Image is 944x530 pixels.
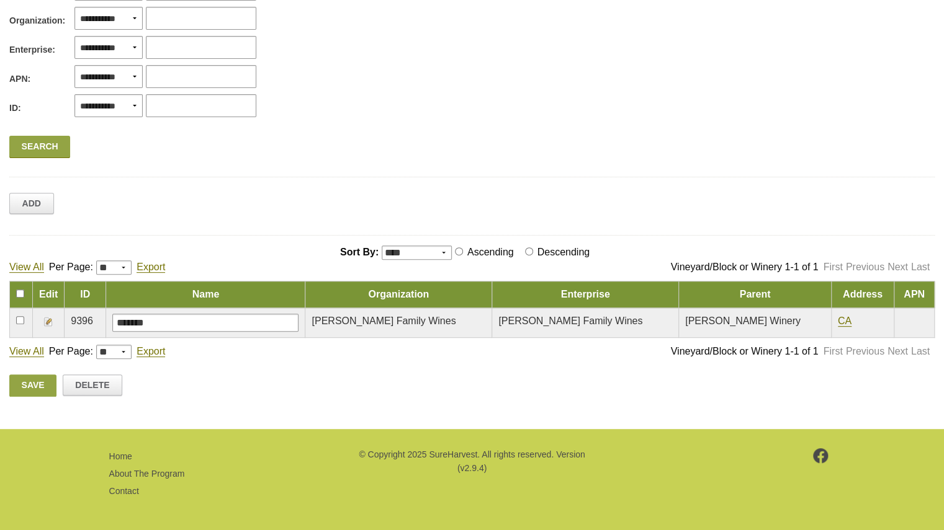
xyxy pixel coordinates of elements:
[846,262,884,272] a: Previous
[137,262,165,273] a: Export
[911,346,930,356] a: Last
[49,262,93,272] span: Per Page:
[106,281,305,308] td: Name
[109,469,185,479] a: About The Program
[65,281,106,308] td: ID
[49,346,93,356] span: Per Page:
[9,262,44,273] a: View All
[894,281,934,308] td: APN
[678,281,831,308] td: Parent
[71,316,93,326] span: 9396
[43,317,53,327] img: Edit
[888,262,908,272] a: Next
[846,346,884,356] a: Previous
[9,102,21,115] span: ID:
[357,448,587,475] p: © Copyright 2025 SureHarvest. All rights reserved. Version (v2.9.4)
[535,247,595,257] label: Descending
[670,262,818,272] span: Vineyard/Block or Winery 1-1 of 1
[492,281,679,308] td: Enterprise
[685,316,801,326] span: [PERSON_NAME] Winery
[911,262,930,272] a: Last
[109,451,132,461] a: Home
[9,193,54,214] a: Add
[813,448,829,463] img: footer-facebook.png
[9,43,55,56] span: Enterprise:
[9,14,65,27] span: Organization:
[63,374,122,395] a: Delete
[109,486,139,496] a: Contact
[137,346,165,357] a: Export
[9,136,70,158] a: Search
[340,247,379,257] span: Sort By:
[888,346,908,356] a: Next
[838,316,852,327] a: CA
[312,316,456,326] span: [PERSON_NAME] Family Wines
[465,247,519,257] label: Ascending
[305,281,492,308] td: Organization
[498,316,642,326] span: [PERSON_NAME] Family Wines
[823,262,842,272] a: First
[9,374,56,397] a: Save
[831,281,894,308] td: Address
[9,73,30,86] span: APN:
[9,346,44,357] a: View All
[823,346,842,356] a: First
[670,346,818,356] span: Vineyard/Block or Winery 1-1 of 1
[33,281,65,308] td: Edit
